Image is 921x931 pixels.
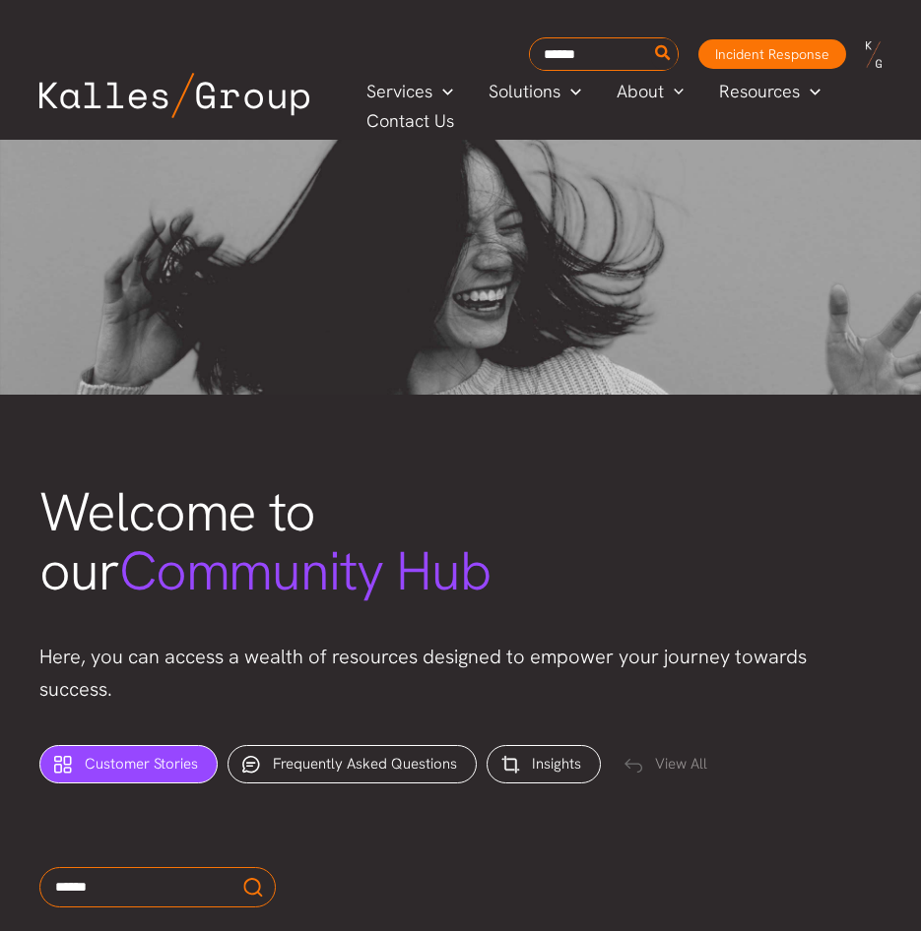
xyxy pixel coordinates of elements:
[39,476,491,606] span: Welcome to our
[119,535,492,606] span: Community Hub
[349,75,901,136] nav: Primary Site Navigation
[800,77,821,106] span: Menu Toggle
[366,106,454,136] span: Contact Us
[599,77,702,106] a: AboutMenu Toggle
[719,77,800,106] span: Resources
[532,754,581,774] span: Insights
[560,77,581,106] span: Menu Toggle
[471,77,599,106] a: SolutionsMenu Toggle
[349,106,474,136] a: Contact Us
[701,77,838,106] a: ResourcesMenu Toggle
[611,746,726,784] div: View All
[39,641,882,706] p: Here, you can access a wealth of resources designed to empower your journey towards success.
[651,38,676,70] button: Search
[349,77,471,106] a: ServicesMenu Toggle
[489,77,560,106] span: Solutions
[664,77,685,106] span: Menu Toggle
[617,77,664,106] span: About
[273,754,457,774] span: Frequently Asked Questions
[39,73,309,118] img: Kalles Group
[366,77,432,106] span: Services
[698,39,846,69] a: Incident Response
[85,754,198,774] span: Customer Stories
[432,77,453,106] span: Menu Toggle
